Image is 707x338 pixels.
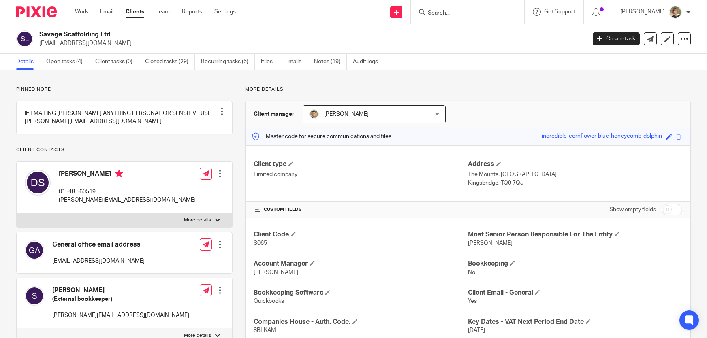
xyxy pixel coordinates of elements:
[261,54,279,70] a: Files
[75,8,88,16] a: Work
[254,327,276,333] span: 8BLKAM
[201,54,255,70] a: Recurring tasks (5)
[427,10,500,17] input: Search
[593,32,640,45] a: Create task
[52,295,189,303] h5: (External bookkeeper)
[214,8,236,16] a: Settings
[100,8,113,16] a: Email
[254,259,468,268] h4: Account Manager
[59,170,196,180] h4: [PERSON_NAME]
[353,54,384,70] a: Audit logs
[25,240,44,260] img: svg%3E
[254,270,298,275] span: [PERSON_NAME]
[39,30,472,39] h2: Savage Scaffolding Ltd
[468,230,682,239] h4: Most Senior Person Responsible For The Entity
[25,170,51,196] img: svg%3E
[254,230,468,239] h4: Client Code
[254,289,468,297] h4: Bookkeeping Software
[254,298,284,304] span: Quickbooks
[468,160,682,168] h4: Address
[468,270,475,275] span: No
[52,257,145,265] p: [EMAIL_ADDRESS][DOMAIN_NAME]
[542,132,662,141] div: incredible-cornflower-blue-honeycomb-dolphin
[254,206,468,213] h4: CUSTOM FIELDS
[254,110,295,118] h3: Client manager
[468,259,682,268] h4: Bookkeeping
[156,8,170,16] a: Team
[95,54,139,70] a: Client tasks (0)
[16,86,233,93] p: Pinned note
[544,9,575,15] span: Get Support
[184,217,211,223] p: More details
[254,240,267,246] span: S065
[468,327,485,333] span: [DATE]
[468,170,682,179] p: The Mounts, [GEOGRAPHIC_DATA]
[52,286,189,295] h4: [PERSON_NAME]
[254,160,468,168] h4: Client type
[309,109,319,119] img: High%20Res%20Andrew%20Price%20Accountants_Poppy%20Jakes%20photography-1118.jpg
[285,54,308,70] a: Emails
[468,179,682,187] p: Kingsbridge, TQ9 7QJ
[254,170,468,179] p: Limited company
[16,54,40,70] a: Details
[46,54,89,70] a: Open tasks (4)
[115,170,123,178] i: Primary
[52,311,189,319] p: [PERSON_NAME][EMAIL_ADDRESS][DOMAIN_NAME]
[59,188,196,196] p: 01548 560519
[16,147,233,153] p: Client contacts
[182,8,202,16] a: Reports
[245,86,691,93] p: More details
[324,111,369,117] span: [PERSON_NAME]
[145,54,195,70] a: Closed tasks (29)
[468,289,682,297] h4: Client Email - General
[254,318,468,326] h4: Companies House - Auth. Code.
[39,39,581,47] p: [EMAIL_ADDRESS][DOMAIN_NAME]
[16,30,33,47] img: svg%3E
[52,240,145,249] h4: General office email address
[669,6,682,19] img: High%20Res%20Andrew%20Price%20Accountants_Poppy%20Jakes%20photography-1142.jpg
[126,8,144,16] a: Clients
[252,132,391,140] p: Master code for secure communications and files
[468,240,513,246] span: [PERSON_NAME]
[25,286,44,306] img: svg%3E
[16,6,57,17] img: Pixie
[468,318,682,326] h4: Key Dates - VAT Next Period End Date
[609,206,656,214] label: Show empty fields
[59,196,196,204] p: [PERSON_NAME][EMAIL_ADDRESS][DOMAIN_NAME]
[468,298,477,304] span: Yes
[314,54,347,70] a: Notes (19)
[620,8,665,16] p: [PERSON_NAME]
